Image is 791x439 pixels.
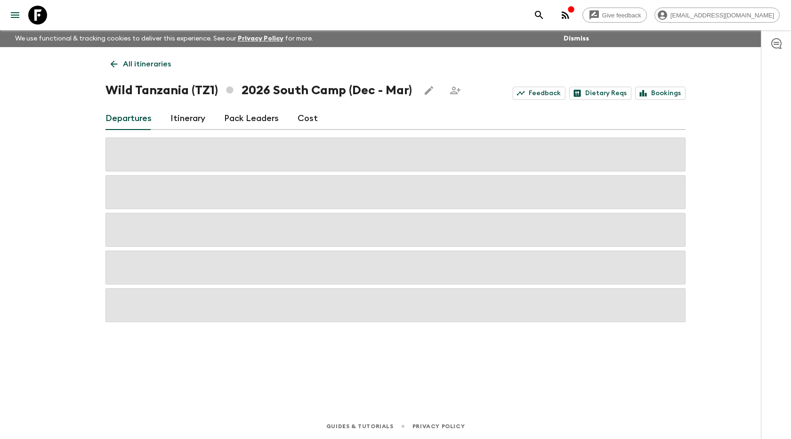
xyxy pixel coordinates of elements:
a: Give feedback [582,8,647,23]
span: Give feedback [597,12,646,19]
button: Edit this itinerary [420,81,438,100]
a: Privacy Policy [238,35,283,42]
a: All itineraries [105,55,176,73]
a: Dietary Reqs [569,87,631,100]
a: Departures [105,107,152,130]
button: search adventures [530,6,549,24]
a: Feedback [513,87,565,100]
button: menu [6,6,24,24]
h1: Wild Tanzania (TZ1) 2026 South Camp (Dec - Mar) [105,81,412,100]
a: Privacy Policy [412,421,465,431]
button: Dismiss [561,32,591,45]
div: [EMAIL_ADDRESS][DOMAIN_NAME] [654,8,780,23]
span: [EMAIL_ADDRESS][DOMAIN_NAME] [665,12,779,19]
p: All itineraries [123,58,171,70]
a: Cost [298,107,318,130]
p: We use functional & tracking cookies to deliver this experience. See our for more. [11,30,317,47]
a: Itinerary [170,107,205,130]
a: Pack Leaders [224,107,279,130]
span: Share this itinerary [446,81,465,100]
a: Bookings [635,87,686,100]
a: Guides & Tutorials [326,421,394,431]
